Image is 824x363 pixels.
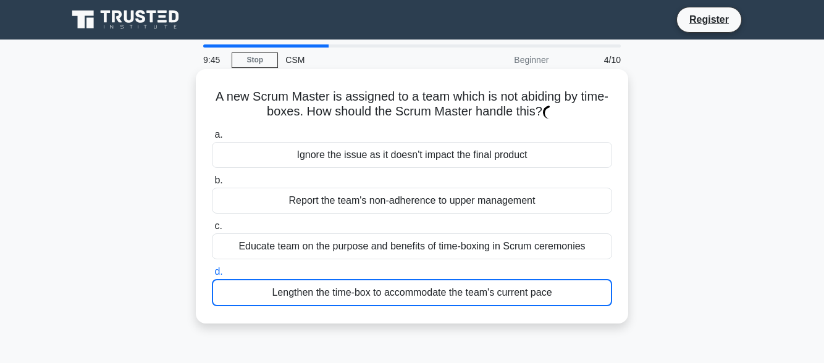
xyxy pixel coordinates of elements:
span: b. [214,175,222,185]
div: Educate team on the purpose and benefits of time-boxing in Scrum ceremonies [212,233,612,259]
div: Ignore the issue as it doesn't impact the final product [212,142,612,168]
div: Beginner [448,48,556,72]
span: c. [214,220,222,231]
span: a. [214,129,222,140]
a: Stop [232,52,278,68]
div: Lengthen the time-box to accommodate the team's current pace [212,279,612,306]
h5: A new Scrum Master is assigned to a team which is not abiding by time-boxes. How should the Scrum... [211,89,613,120]
div: 9:45 [196,48,232,72]
a: Register [682,12,736,27]
div: CSM [278,48,448,72]
span: d. [214,266,222,277]
div: 4/10 [556,48,628,72]
div: Report the team's non-adherence to upper management [212,188,612,214]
